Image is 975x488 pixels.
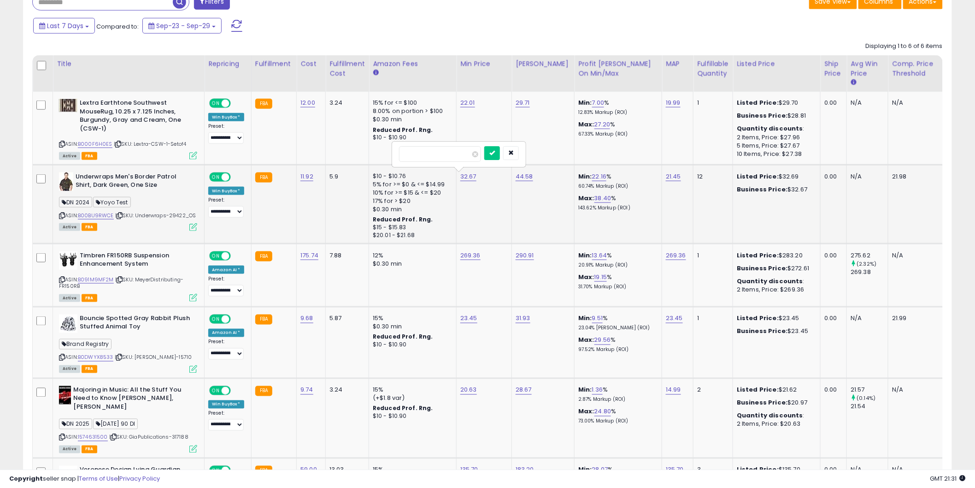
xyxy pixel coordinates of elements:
div: 0.00 [824,386,840,394]
a: 12.00 [300,98,315,107]
div: N/A [851,315,881,323]
div: N/A [892,386,936,394]
small: FBA [255,173,272,183]
div: 5 Items, Price: $27.67 [737,142,813,150]
span: | SKU: [PERSON_NAME]-15710 [115,354,192,361]
div: $21.62 [737,386,813,394]
a: 21.45 [666,172,681,181]
a: 1574631500 [78,434,108,441]
div: Win BuyBox * [208,113,244,121]
a: 19.15 [594,273,607,282]
a: B0DWYX8533 [78,354,113,362]
p: 2.87% Markup (ROI) [578,397,655,403]
b: Business Price: [737,185,787,194]
span: All listings currently available for purchase on Amazon [59,294,80,302]
span: ON [210,315,222,323]
div: % [578,336,655,353]
a: 13.64 [592,251,607,260]
div: Preset: [208,411,244,431]
div: 5.87 [329,315,362,323]
span: Compared to: [96,22,139,31]
div: 2 Items, Price: $269.36 [737,286,813,294]
div: Fulfillable Quantity [697,59,729,78]
span: | SKU: Underwraps-29422_OS [115,212,196,219]
div: $272.61 [737,264,813,273]
a: 9.74 [300,386,313,395]
span: Last 7 Days [47,21,83,30]
div: Win BuyBox * [208,400,244,409]
p: 23.04% [PERSON_NAME] (ROI) [578,325,655,332]
b: Listed Price: [737,251,779,260]
small: (0.14%) [857,395,876,402]
span: Sep-23 - Sep-29 [156,21,210,30]
b: Listed Price: [737,314,779,323]
b: Reduced Prof. Rng. [373,405,433,412]
div: % [578,386,655,403]
b: Listed Price: [737,98,779,107]
a: 22.16 [592,172,607,181]
a: B000F6H0ES [78,140,112,148]
div: 275.62 [851,251,888,260]
span: FBA [82,365,97,373]
p: 20.91% Markup (ROI) [578,262,655,268]
div: % [578,99,655,116]
div: MAP [666,59,689,69]
small: FBA [255,251,272,262]
span: ON [210,173,222,181]
a: 11.92 [300,172,313,181]
span: OFF [229,173,244,181]
div: ASIN: [59,315,197,372]
b: Business Price: [737,264,787,273]
div: $23.45 [737,315,813,323]
b: Min: [578,314,592,323]
div: 7.88 [329,251,362,260]
b: Underwraps Men's Border Patrol Shirt, Dark Green, One Size [76,173,188,192]
span: [DATE] 90 DI [93,419,138,429]
span: OFF [229,252,244,260]
b: Reduced Prof. Rng. [373,215,433,223]
div: $23.45 [737,327,813,336]
p: 12.83% Markup (ROI) [578,109,655,116]
div: 5.9 [329,173,362,181]
div: Title [57,59,200,69]
div: 269.38 [851,268,888,276]
span: | SKU: GiaPublications-317188 [109,434,188,441]
span: Yoyo Test [93,197,131,208]
p: 67.33% Markup (ROI) [578,131,655,137]
a: 20.63 [460,386,477,395]
b: Min: [578,98,592,107]
div: Amazon AI * [208,266,244,274]
p: 73.00% Markup (ROI) [578,418,655,425]
b: Timbren FR150RB Suspension Enhancement System [80,251,192,271]
button: Last 7 Days [33,18,95,34]
div: 2 Items, Price: $27.96 [737,133,813,142]
div: $0.30 min [373,323,449,331]
div: 0.00 [824,99,840,107]
button: Sep-23 - Sep-29 [142,18,222,34]
div: 21.99 [892,315,936,323]
div: 10 Items, Price: $27.38 [737,150,813,158]
div: Preset: [208,276,244,297]
b: Max: [578,407,594,416]
img: 41ENyge+xML._SL40_.jpg [59,173,73,191]
small: FBA [255,315,272,325]
div: Fulfillment [255,59,293,69]
div: 0.00 [824,315,840,323]
p: 97.52% Markup (ROI) [578,347,655,353]
div: $283.20 [737,251,813,260]
a: 22.01 [460,98,475,107]
b: Reduced Prof. Rng. [373,126,433,134]
a: 24.80 [594,407,611,417]
div: $32.69 [737,173,813,181]
a: B00BU9RWCE [78,212,114,220]
b: Max: [578,194,594,202]
div: $15 - $15.83 [373,224,449,232]
div: 1 [697,315,726,323]
a: 269.36 [666,251,686,260]
div: ASIN: [59,386,197,452]
div: $0.30 min [373,115,449,124]
a: 28.67 [516,386,532,395]
p: 31.70% Markup (ROI) [578,284,655,290]
b: Min: [578,386,592,394]
div: $32.67 [737,185,813,194]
